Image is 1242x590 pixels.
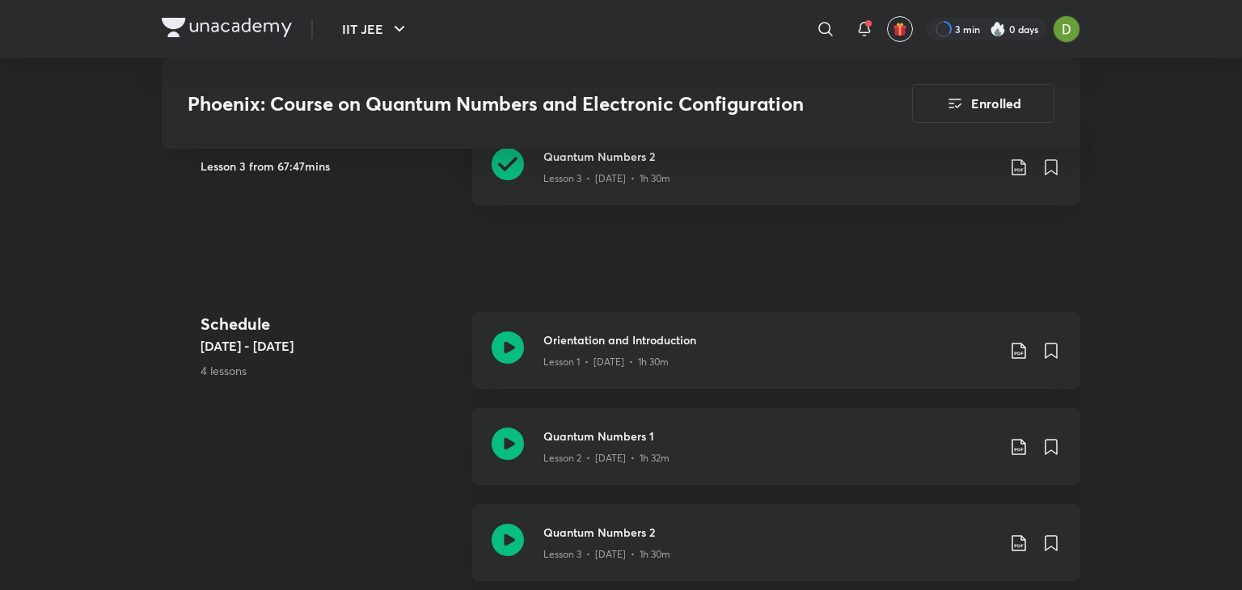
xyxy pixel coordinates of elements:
[188,92,821,116] h3: Phoenix: Course on Quantum Numbers and Electronic Configuration
[543,547,670,562] p: Lesson 3 • [DATE] • 1h 30m
[472,312,1080,408] a: Orientation and IntroductionLesson 1 • [DATE] • 1h 30m
[1053,15,1080,43] img: Divyani Bhatkar
[543,524,996,541] h3: Quantum Numbers 2
[162,18,292,41] a: Company Logo
[543,171,670,186] p: Lesson 3 • [DATE] • 1h 30m
[543,148,996,165] h3: Quantum Numbers 2
[332,13,419,45] button: IIT JEE
[472,129,1080,225] a: Quantum Numbers 2Lesson 3 • [DATE] • 1h 30m
[887,16,913,42] button: avatar
[893,22,907,36] img: avatar
[543,451,670,466] p: Lesson 2 • [DATE] • 1h 32m
[201,158,459,175] h5: Lesson 3 from 67:47mins
[162,18,292,37] img: Company Logo
[912,84,1054,123] button: Enrolled
[990,21,1006,37] img: streak
[201,362,459,379] p: 4 lessons
[201,312,459,336] h4: Schedule
[543,331,996,348] h3: Orientation and Introduction
[543,355,669,369] p: Lesson 1 • [DATE] • 1h 30m
[543,428,996,445] h3: Quantum Numbers 1
[201,336,459,356] h5: [DATE] - [DATE]
[472,408,1080,504] a: Quantum Numbers 1Lesson 2 • [DATE] • 1h 32m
